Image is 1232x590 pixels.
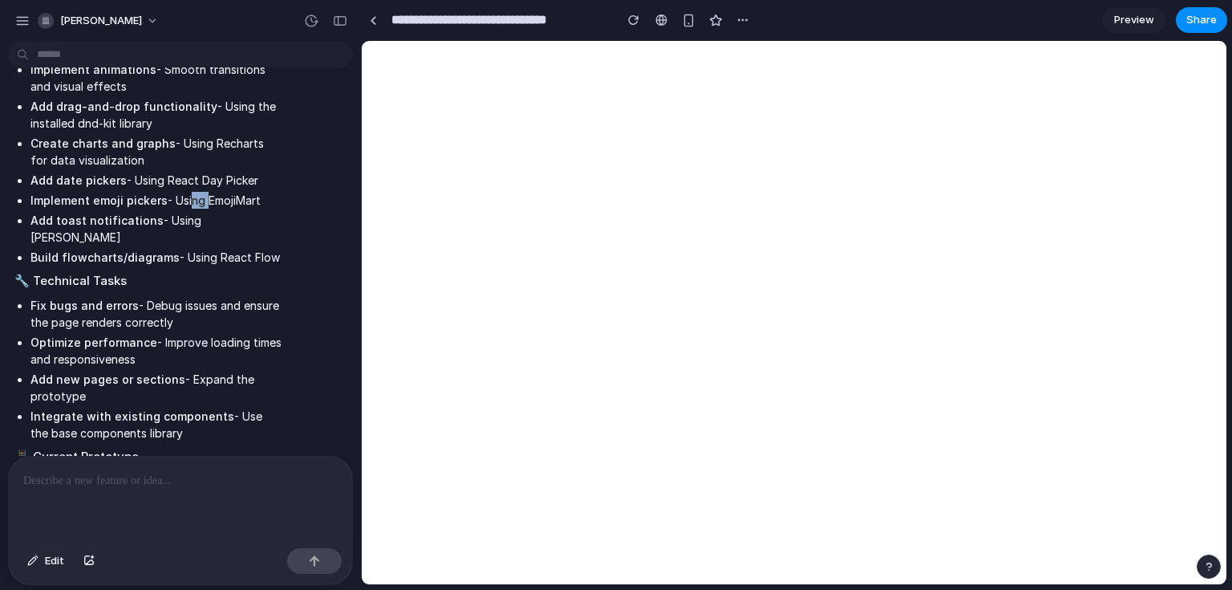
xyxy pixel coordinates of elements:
[30,336,157,349] strong: Optimize performance
[30,408,282,441] li: - Use the base components library
[30,100,217,113] strong: Add drag-and-drop functionality
[1114,12,1154,28] span: Preview
[30,409,234,423] strong: Integrate with existing components
[30,172,282,189] li: - Using React Day Picker
[1102,7,1166,33] a: Preview
[30,249,282,266] li: - Using React Flow
[60,13,142,29] span: [PERSON_NAME]
[30,61,282,95] li: - Smooth transitions and visual effects
[30,214,164,227] strong: Add toast notifications
[30,63,156,76] strong: Implement animations
[30,334,282,368] li: - Improve loading times and responsiveness
[30,371,282,405] li: - Expand the prototype
[30,193,168,207] strong: Implement emoji pickers
[19,548,72,574] button: Edit
[30,299,139,312] strong: Fix bugs and errors
[14,448,282,466] h2: 📱 Current Prototype
[1176,7,1227,33] button: Share
[30,135,282,169] li: - Using Recharts for data visualization
[1186,12,1217,28] span: Share
[30,212,282,246] li: - Using [PERSON_NAME]
[30,297,282,331] li: - Debug issues and ensure the page renders correctly
[30,173,127,187] strong: Add date pickers
[30,192,282,209] li: - Using EmojiMart
[30,250,180,264] strong: Build flowcharts/diagrams
[45,553,64,569] span: Edit
[30,372,185,386] strong: Add new pages or sections
[30,136,176,150] strong: Create charts and graphs
[31,8,167,34] button: [PERSON_NAME]
[30,98,282,132] li: - Using the installed dnd-kit library
[14,272,282,291] h2: 🔧 Technical Tasks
